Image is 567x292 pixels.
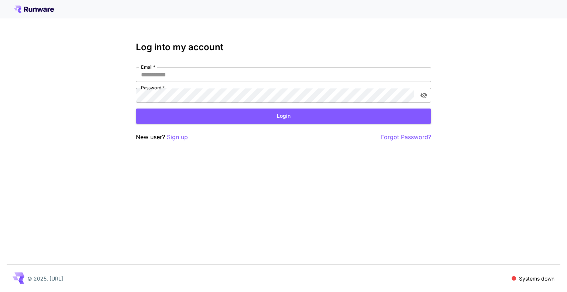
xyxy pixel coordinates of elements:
[167,133,188,142] button: Sign up
[141,64,155,70] label: Email
[136,42,431,52] h3: Log into my account
[136,133,188,142] p: New user?
[381,133,431,142] button: Forgot Password?
[417,89,430,102] button: toggle password visibility
[27,275,63,282] p: © 2025, [URL]
[519,275,554,282] p: Systems down
[136,109,431,124] button: Login
[141,85,165,91] label: Password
